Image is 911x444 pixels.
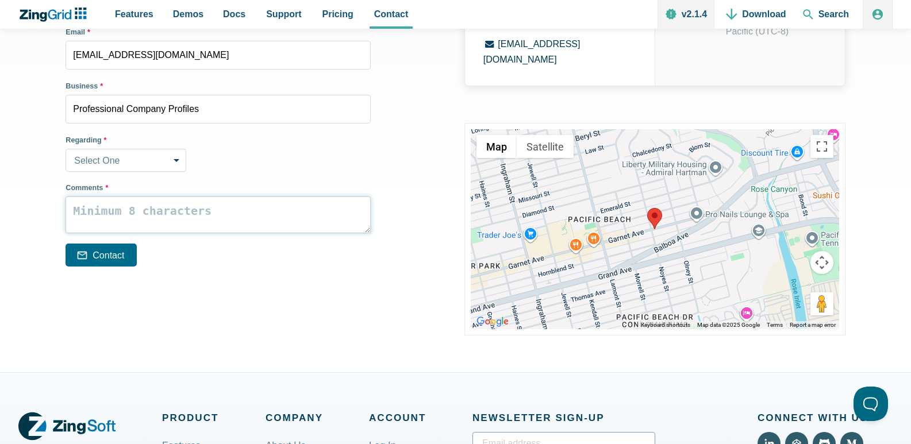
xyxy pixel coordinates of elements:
[854,387,888,421] iframe: Toggle Customer Support
[697,322,760,328] span: Map data ©2025 Google
[767,322,783,328] a: Terms (opens in new tab)
[223,6,245,22] span: Docs
[810,292,833,315] button: Drag Pegman onto the map to open Street View
[369,410,472,426] span: Account
[474,314,512,329] a: Open this area in Google Maps (opens a new window)
[322,6,353,22] span: Pricing
[66,135,370,146] label: Regarding
[758,410,893,426] span: Connect With Us
[472,410,655,426] span: Newsletter Sign‑up
[641,321,690,329] button: Keyboard shortcuts
[810,251,833,274] button: Map camera controls
[66,27,370,38] label: Email
[115,6,153,22] span: Features
[66,41,370,70] input: email@address.com
[66,244,137,267] button: Contact
[18,7,93,22] a: ZingChart Logo. Click to return to the homepage
[266,410,369,426] span: Company
[474,314,512,329] img: Google
[18,410,116,443] a: ZingGrid Logo
[810,135,833,158] button: Toggle fullscreen view
[66,149,186,172] select: Choose a topic
[517,135,574,158] button: Show satellite imagery
[173,6,203,22] span: Demos
[66,95,370,123] input: Your Business Name
[726,26,789,36] span: Pacific (UTC-8)
[476,135,517,158] button: Show street map
[790,322,836,328] a: Report a map error
[162,410,266,426] span: Product
[374,6,409,22] span: Contact
[66,81,370,92] label: Business
[66,183,370,194] label: Comments
[483,39,581,64] a: [EMAIL_ADDRESS][DOMAIN_NAME]
[266,6,301,22] span: Support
